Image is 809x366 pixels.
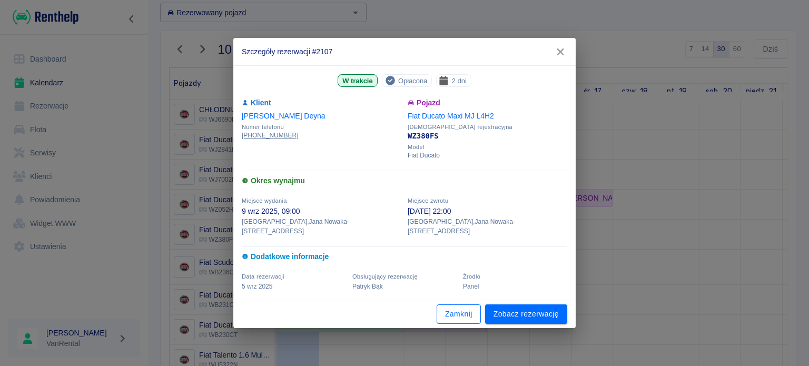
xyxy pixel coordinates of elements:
[408,144,567,151] span: Model
[485,304,567,324] a: Zobacz rezerwację
[242,197,287,204] span: Miejsce wydania
[233,38,576,65] h2: Szczegóły rezerwacji #2107
[408,124,567,131] span: [DEMOGRAPHIC_DATA] rejestracyjna
[242,97,401,108] h6: Klient
[437,304,481,324] button: Zamknij
[242,132,298,139] tcxspan: Call +48602344552 via 3CX
[242,273,284,280] span: Data rezerwacji
[338,75,377,86] span: W trakcie
[463,273,480,280] span: Żrodło
[352,273,418,280] span: Obsługujący rezerwację
[242,175,567,186] h6: Okres wynajmu
[408,112,494,120] a: Fiat Ducato Maxi MJ L4H2
[408,206,567,217] p: [DATE] 22:00
[408,197,448,204] span: Miejsce zwrotu
[408,151,567,160] p: Fiat Ducato
[242,251,567,262] h6: Dodatkowe informacje
[394,75,431,86] span: Opłacona
[352,282,457,291] p: Patryk Bąk
[408,217,567,236] p: [GEOGRAPHIC_DATA] , Jana Nowaka-[STREET_ADDRESS]
[242,217,401,236] p: [GEOGRAPHIC_DATA] , Jana Nowaka-[STREET_ADDRESS]
[448,75,471,86] span: 2 dni
[408,131,567,142] p: WZ380FS
[242,112,325,120] a: [PERSON_NAME] Deyna
[463,282,567,291] p: Panel
[408,97,567,108] h6: Pojazd
[242,124,401,131] span: Numer telefonu
[242,206,401,217] p: 9 wrz 2025, 09:00
[242,282,346,291] p: 5 wrz 2025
